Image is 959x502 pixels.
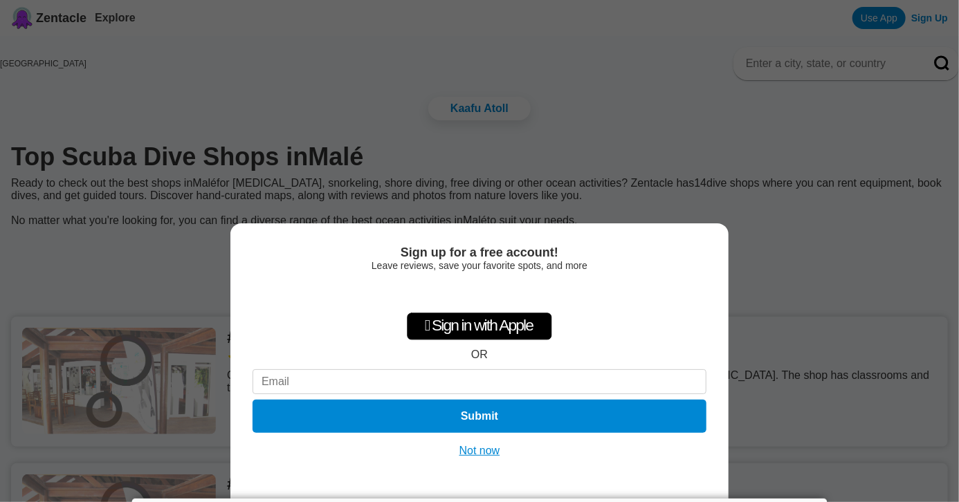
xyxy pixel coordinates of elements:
[455,444,504,458] button: Not now
[407,313,552,340] div: Sign in with Apple
[253,260,706,271] div: Leave reviews, save your favorite spots, and more
[253,400,706,433] button: Submit
[406,278,553,308] iframe: ปุ่มลงชื่อเข้าใช้ด้วย Google
[253,245,706,260] div: Sign up for a free account!
[253,369,706,394] input: Email
[471,348,488,361] div: OR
